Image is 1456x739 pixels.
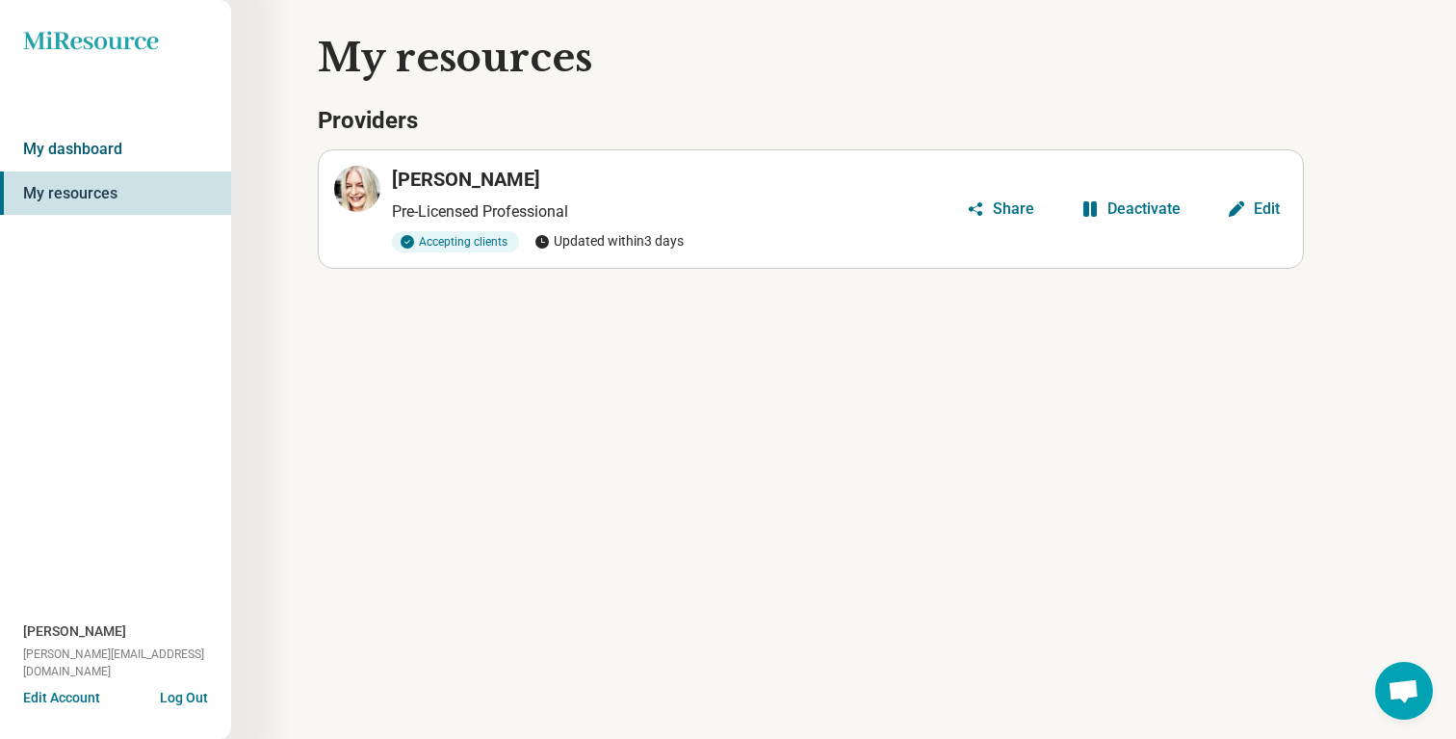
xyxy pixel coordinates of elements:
button: Share [958,194,1042,224]
h3: Providers [318,105,1304,138]
h3: [PERSON_NAME] [392,166,540,193]
div: Accepting clients [392,231,519,252]
div: Open chat [1375,662,1433,720]
button: Log Out [160,688,208,703]
p: Pre-Licensed Professional [392,200,958,224]
div: Deactivate [1107,201,1181,217]
button: Deactivate [1073,194,1188,224]
span: [PERSON_NAME][EMAIL_ADDRESS][DOMAIN_NAME] [23,646,231,680]
button: Edit Account [23,688,100,708]
h1: My resources [318,31,1371,85]
span: [PERSON_NAME] [23,621,126,642]
span: Updated within 3 days [534,231,684,251]
button: Edit [1219,194,1287,224]
div: Edit [1254,201,1280,217]
div: Share [993,201,1034,217]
